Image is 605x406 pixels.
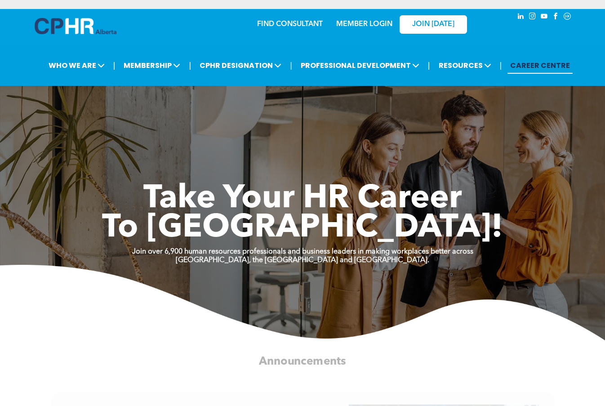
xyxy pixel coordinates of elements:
span: Take Your HR Career [143,183,462,215]
li: | [113,56,116,75]
span: Announcements [259,356,346,367]
span: RESOURCES [436,57,494,74]
a: instagram [527,11,537,23]
a: Social network [562,11,572,23]
a: MEMBER LOGIN [336,21,392,28]
span: To [GEOGRAPHIC_DATA]! [102,212,503,245]
a: facebook [551,11,561,23]
img: A blue and white logo for cp alberta [35,18,116,34]
span: MEMBERSHIP [121,57,183,74]
a: linkedin [516,11,525,23]
strong: Join over 6,900 human resources professionals and business leaders in making workplaces better ac... [132,248,473,255]
strong: [GEOGRAPHIC_DATA], the [GEOGRAPHIC_DATA] and [GEOGRAPHIC_DATA]. [176,257,429,264]
span: JOIN [DATE] [412,20,454,29]
span: WHO WE ARE [46,57,107,74]
li: | [290,56,292,75]
a: youtube [539,11,549,23]
li: | [428,56,430,75]
span: PROFESSIONAL DEVELOPMENT [298,57,422,74]
a: CAREER CENTRE [507,57,573,74]
li: | [189,56,191,75]
span: CPHR DESIGNATION [197,57,284,74]
li: | [500,56,502,75]
a: JOIN [DATE] [400,15,467,34]
a: FIND CONSULTANT [257,21,323,28]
